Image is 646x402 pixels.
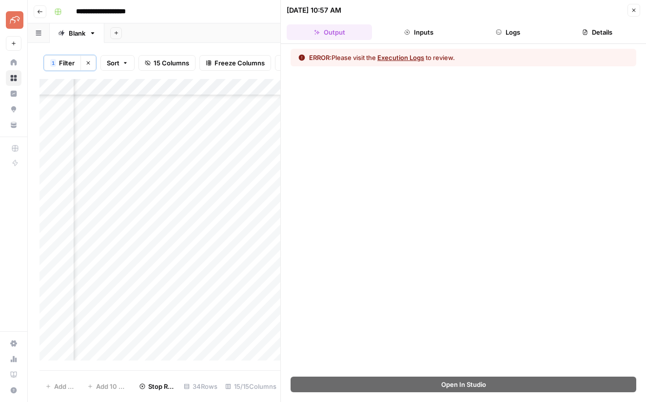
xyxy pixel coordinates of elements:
[309,53,455,62] div: Please visit the to review.
[6,382,21,398] button: Help + Support
[6,70,21,86] a: Browse
[6,117,21,133] a: Your Data
[39,379,81,394] button: Add Row
[6,101,21,117] a: Opportunities
[180,379,221,394] div: 34 Rows
[291,377,636,392] button: Open In Studio
[376,24,461,40] button: Inputs
[6,11,23,29] img: Pettable Logo
[555,24,640,40] button: Details
[148,382,174,391] span: Stop Runs
[6,8,21,32] button: Workspace: Pettable
[377,53,424,62] button: Execution Logs
[215,58,265,68] span: Freeze Columns
[6,351,21,367] a: Usage
[6,336,21,351] a: Settings
[81,379,134,394] button: Add 10 Rows
[54,382,76,391] span: Add Row
[466,24,551,40] button: Logs
[287,24,372,40] button: Output
[44,55,80,71] button: 1Filter
[52,59,55,67] span: 1
[154,58,189,68] span: 15 Columns
[6,367,21,382] a: Learning Hub
[69,28,85,38] div: Blank
[96,382,128,391] span: Add 10 Rows
[50,59,56,67] div: 1
[287,5,341,15] div: [DATE] 10:57 AM
[50,23,104,43] a: Blank
[134,379,180,394] button: Stop Runs
[6,55,21,70] a: Home
[199,55,271,71] button: Freeze Columns
[138,55,196,71] button: 15 Columns
[441,380,486,389] span: Open In Studio
[59,58,75,68] span: Filter
[309,54,332,61] span: ERROR:
[100,55,135,71] button: Sort
[221,379,280,394] div: 15/15 Columns
[107,58,119,68] span: Sort
[6,86,21,101] a: Insights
